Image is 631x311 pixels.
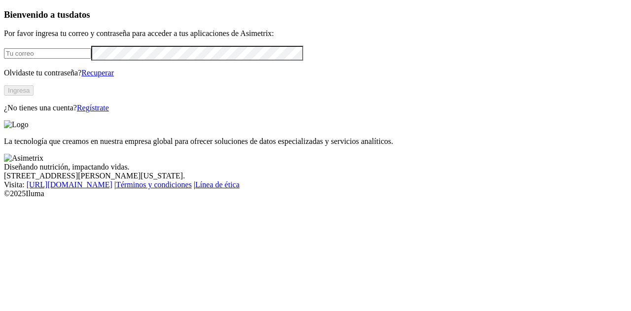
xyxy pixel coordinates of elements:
[4,163,627,172] div: Diseñando nutrición, impactando vidas.
[4,104,627,112] p: ¿No tienes una cuenta?
[4,172,627,180] div: [STREET_ADDRESS][PERSON_NAME][US_STATE].
[81,69,114,77] a: Recuperar
[4,189,627,198] div: © 2025 Iluma
[4,154,43,163] img: Asimetrix
[4,85,34,96] button: Ingresa
[4,137,627,146] p: La tecnología que creamos en nuestra empresa global para ofrecer soluciones de datos especializad...
[4,120,29,129] img: Logo
[77,104,109,112] a: Regístrate
[4,9,627,20] h3: Bienvenido a tus
[4,69,627,77] p: Olvidaste tu contraseña?
[116,180,192,189] a: Términos y condiciones
[4,48,91,59] input: Tu correo
[4,29,627,38] p: Por favor ingresa tu correo y contraseña para acceder a tus aplicaciones de Asimetrix:
[4,180,627,189] div: Visita : | |
[69,9,90,20] span: datos
[195,180,240,189] a: Línea de ética
[27,180,112,189] a: [URL][DOMAIN_NAME]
